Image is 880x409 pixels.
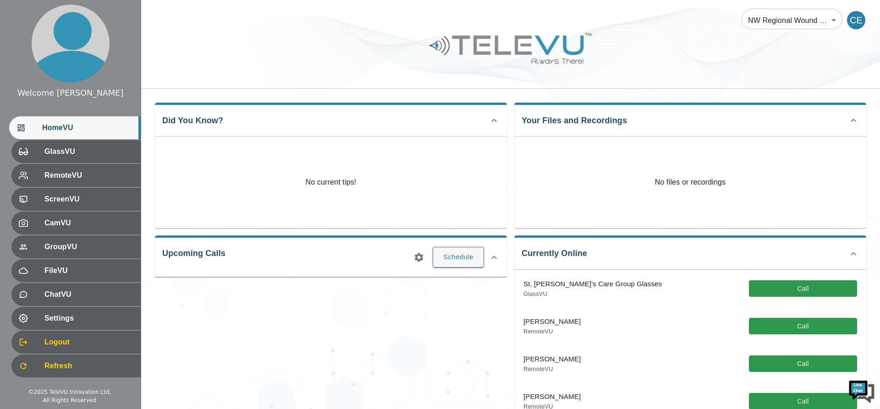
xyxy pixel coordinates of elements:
[523,327,581,336] p: RemoteVU
[32,5,110,82] img: profile.png
[44,218,133,229] span: CamVU
[306,177,357,188] p: No current tips!
[11,354,141,377] div: Refresh
[44,241,133,252] span: GroupVU
[9,116,141,139] div: HomeVU
[11,283,141,306] div: ChatVU
[523,392,581,402] p: [PERSON_NAME]
[44,170,133,181] span: RemoteVU
[42,122,133,133] span: HomeVU
[44,194,133,205] span: ScreenVU
[523,354,581,365] p: [PERSON_NAME]
[11,140,141,163] div: GlassVU
[44,360,133,371] span: Refresh
[11,188,141,211] div: ScreenVU
[523,279,662,289] p: St. [PERSON_NAME]'s Care Group Glasses
[17,87,123,99] div: Welcome [PERSON_NAME]
[44,337,133,348] span: Logout
[11,307,141,330] div: Settings
[847,11,865,29] div: CE
[848,377,875,404] img: Chat Widget
[44,265,133,276] span: FileVU
[11,212,141,234] div: CamVU
[11,164,141,187] div: RemoteVU
[44,313,133,324] span: Settings
[749,280,857,297] button: Call
[433,247,484,267] button: Schedule
[11,331,141,354] div: Logout
[44,146,133,157] span: GlassVU
[428,29,593,67] img: Logo
[742,7,842,33] div: NW Regional Wound Care
[523,365,581,374] p: RemoteVU
[44,289,133,300] span: ChatVU
[514,136,866,228] p: No files or recordings
[523,316,581,327] p: [PERSON_NAME]
[749,355,857,372] button: Call
[11,259,141,282] div: FileVU
[523,289,662,299] p: GlassVU
[749,318,857,335] button: Call
[11,235,141,258] div: GroupVU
